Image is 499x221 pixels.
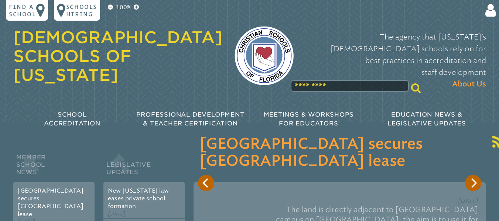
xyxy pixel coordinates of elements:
h2: Legislative Updates [103,152,185,182]
a: [GEOGRAPHIC_DATA] secures [GEOGRAPHIC_DATA] lease [18,187,83,218]
button: Next [465,175,481,191]
h2: Member School News [13,152,95,182]
p: 100% [115,3,132,12]
span: [DATE] [108,211,125,217]
span: School Accreditation [44,111,100,127]
span: Professional Development & Teacher Certification [136,111,244,127]
img: csf-logo-web-colors.png [235,26,294,85]
a: [DEMOGRAPHIC_DATA] Schools of [US_STATE] [13,28,223,84]
span: Meetings & Workshops for Educators [264,111,354,127]
p: Schools Hiring [66,3,97,18]
p: Find a school [9,3,36,18]
span: Education News & Legislative Updates [387,111,466,127]
a: New [US_STATE] law eases private school formation [108,187,169,210]
span: About Us [452,78,486,90]
button: Previous [198,175,214,191]
h3: [GEOGRAPHIC_DATA] secures [GEOGRAPHIC_DATA] lease [199,136,480,170]
p: The agency that [US_STATE]’s [DEMOGRAPHIC_DATA] schools rely on for best practices in accreditati... [305,31,486,90]
span: [DATE] [458,197,478,204]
